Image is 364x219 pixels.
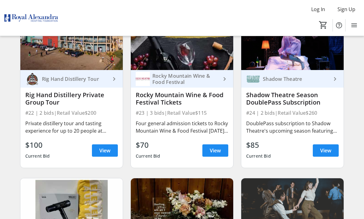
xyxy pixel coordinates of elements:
img: Shadow Theatre Season DoublePass Subscription [241,13,344,70]
img: Rocky Mountain Wine & Food Festival [136,72,150,86]
div: Shadow Theatre [260,76,331,82]
div: Rig Hand Distillery Tour [39,76,110,82]
a: View [313,144,339,157]
span: Log In [311,6,325,13]
span: View [320,147,331,154]
div: Private distillery tour and tasting experience for up to 20 people at [GEOGRAPHIC_DATA]. Learn ab... [25,120,118,134]
img: Rocky Mountain Wine & Food Festival Tickets [131,13,233,70]
a: View [92,144,118,157]
div: #23 | 3 bids | Retail Value $115 [136,109,228,117]
button: Sign Up [333,4,360,14]
div: Four general admission tickets to Rocky Mountain Wine & Food Festival [DATE] afternoon session. E... [136,120,228,134]
a: View [202,144,228,157]
div: $85 [246,139,271,151]
div: Current Bid [25,151,50,162]
div: $70 [136,139,160,151]
div: Rig Hand Distillery Private Group Tour [25,91,118,106]
div: Rocky Mountain Wine & Food Festival [150,73,221,85]
div: Current Bid [136,151,160,162]
a: Shadow TheatreShadow Theatre [241,70,344,88]
span: Sign Up [337,6,355,13]
div: #24 | 2 bids | Retail Value $260 [246,109,339,117]
span: View [210,147,221,154]
button: Help [333,19,345,31]
div: DoublePass subscription to Shadow Theatre's upcoming season featuring two tickets to each product... [246,120,339,134]
mat-icon: keyboard_arrow_right [110,75,118,83]
button: Cart [318,19,329,31]
img: Shadow Theatre [246,72,260,86]
img: Royal Alexandra Hospital Foundation's Logo [4,2,59,33]
button: Menu [348,19,360,31]
img: Rig Hand Distillery Tour [25,72,39,86]
div: $100 [25,139,50,151]
div: #22 | 2 bids | Retail Value $200 [25,109,118,117]
div: Current Bid [246,151,271,162]
a: Rig Hand Distillery TourRig Hand Distillery Tour [20,70,123,88]
a: Rocky Mountain Wine & Food FestivalRocky Mountain Wine & Food Festival [131,70,233,88]
img: Rig Hand Distillery Private Group Tour [20,13,123,70]
span: View [99,147,110,154]
button: Log In [306,4,330,14]
div: Rocky Mountain Wine & Food Festival Tickets [136,91,228,106]
div: Shadow Theatre Season DoublePass Subscription [246,91,339,106]
mat-icon: keyboard_arrow_right [331,75,339,83]
mat-icon: keyboard_arrow_right [221,75,228,83]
